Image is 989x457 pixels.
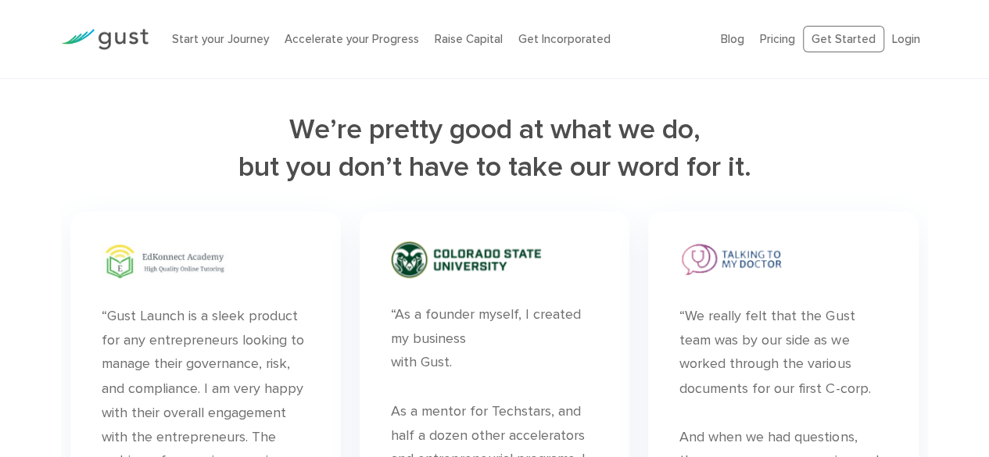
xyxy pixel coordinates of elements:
[61,111,928,186] h2: We’re pretty good at what we do, but you don’t have to take our word for it.
[518,32,611,46] a: Get Incorporated
[391,241,541,278] img: Csu
[285,32,419,46] a: Accelerate your Progress
[679,241,786,280] img: Talking To My Doctor
[172,32,269,46] a: Start your Journey
[892,32,920,46] a: Login
[803,26,884,53] a: Get Started
[61,29,149,50] img: Gust Logo
[721,32,744,46] a: Blog
[435,32,503,46] a: Raise Capital
[760,32,795,46] a: Pricing
[102,241,227,280] img: Edkonnect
